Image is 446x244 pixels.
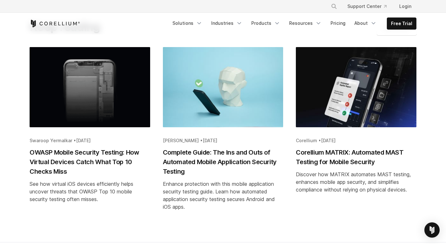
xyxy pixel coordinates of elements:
a: Support Center [342,1,392,12]
div: [PERSON_NAME] • [163,137,283,144]
a: Industries [207,17,246,29]
a: Solutions [169,17,206,29]
a: Pricing [327,17,349,29]
h2: Complete Guide: The Ins and Outs of Automated Mobile Application Security Testing [163,148,283,176]
div: See how virtual iOS devices efficiently helps uncover threats that OWASP Top 10 mobile security t... [30,180,150,203]
a: Login [394,1,416,12]
img: Complete Guide: The Ins and Outs of Automated Mobile Application Security Testing [163,47,283,127]
span: [DATE] [203,138,217,143]
span: [DATE] [321,138,336,143]
a: Corellium Home [30,20,80,27]
span: [DATE] [76,138,91,143]
div: Open Intercom Messenger [424,222,440,238]
h2: Corellium MATRIX: Automated MAST Testing for Mobile Security [296,148,416,167]
a: Blog post summary: Complete Guide: The Ins and Outs of Automated Mobile Application Security Testing [157,47,290,218]
button: Search [328,1,340,12]
div: Corellium • [296,137,416,144]
div: Enhance protection with this mobile application security testing guide. Learn how automated appli... [163,180,283,211]
a: Resources [285,17,325,29]
img: Corellium MATRIX: Automated MAST Testing for Mobile Security [296,47,416,127]
a: About [351,17,380,29]
div: Swaroop Yermalkar • [30,137,150,144]
h2: OWASP Mobile Security Testing: How Virtual Devices Catch What Top 10 Checks Miss [30,148,150,176]
img: OWASP Mobile Security Testing: How Virtual Devices Catch What Top 10 Checks Miss [30,47,150,127]
a: Free Trial [387,18,416,29]
a: Blog post summary: OWASP Mobile Security Testing: How Virtual Devices Catch What Top 10 Checks Miss [23,47,157,218]
a: Blog post summary: Corellium MATRIX: Automated MAST Testing for Mobile Security [289,47,423,218]
div: Discover how MATRIX automates MAST testing, enhances mobile app security, and simplifies complian... [296,171,416,193]
div: Navigation Menu [323,1,416,12]
a: Products [247,17,284,29]
div: Navigation Menu [169,17,416,30]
